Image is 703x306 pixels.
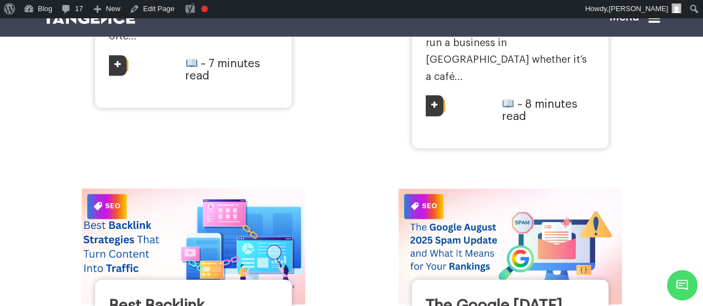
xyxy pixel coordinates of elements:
span: ~ [201,58,206,69]
img: Category Icon [93,202,102,210]
span: minutes read [502,99,577,122]
img: Category Icon [411,202,418,210]
span: [PERSON_NAME] [609,4,668,13]
img: 📖 [502,98,513,109]
span: minutes read [185,58,260,82]
div: Focus keyphrase not set [201,6,208,12]
span: SEO [87,194,127,219]
span: ~ [517,99,522,110]
img: The Google August 2025 Spam Update and What It Means for Your Rankings [398,188,622,304]
span: Chat Widget [667,270,697,300]
span: 7 [208,58,215,69]
span: SEO [404,194,443,219]
span: 8 [525,99,531,110]
img: 📖 [186,57,197,68]
img: logo SVG [43,12,136,24]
